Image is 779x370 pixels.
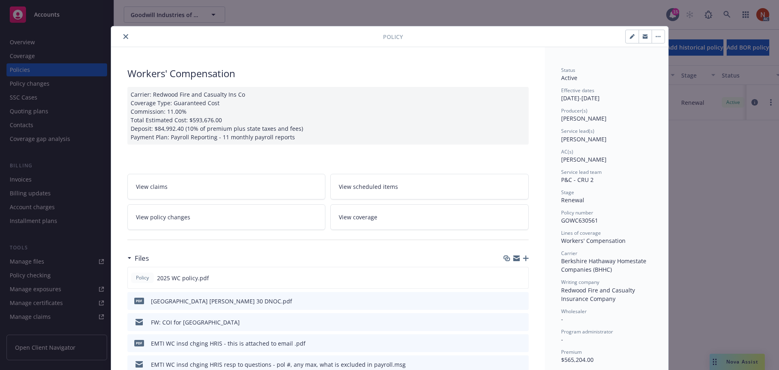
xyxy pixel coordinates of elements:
[134,298,144,304] span: pdf
[505,318,512,327] button: download file
[561,107,587,114] span: Producer(s)
[136,182,168,191] span: View claims
[561,250,577,257] span: Carrier
[561,135,607,143] span: [PERSON_NAME]
[121,32,131,41] button: close
[561,229,601,236] span: Lines of coverage
[561,216,598,224] span: GOWC630561
[127,253,149,264] div: Files
[561,87,594,94] span: Effective dates
[561,209,593,216] span: Policy number
[505,360,512,369] button: download file
[505,274,511,282] button: download file
[561,115,607,122] span: [PERSON_NAME]
[561,176,594,184] span: P&C - CRU 2
[561,315,563,323] span: -
[339,213,377,221] span: View coverage
[561,286,637,303] span: Redwood Fire and Casualty Insurance Company
[151,339,306,348] div: EMTI WC insd chging HRIS - this is attached to email .pdf
[134,340,144,346] span: pdf
[330,174,529,199] a: View scheduled items
[127,87,529,145] div: Carrier: Redwood Fire and Casualty Ins Co Coverage Type: Guaranteed Cost Commission: 11.00% Total...
[135,253,149,264] h3: Files
[518,360,525,369] button: preview file
[157,274,209,282] span: 2025 WC policy.pdf
[330,204,529,230] a: View coverage
[561,328,613,335] span: Program administrator
[505,297,512,305] button: download file
[561,156,607,163] span: [PERSON_NAME]
[505,339,512,348] button: download file
[561,356,594,364] span: $565,204.00
[518,339,525,348] button: preview file
[561,189,574,196] span: Stage
[561,196,584,204] span: Renewal
[134,274,151,281] span: Policy
[151,360,406,369] div: EMTI WC insd chging HRIS resp to questions - pol #, any max, what is excluded in payroll.msg
[127,204,326,230] a: View policy changes
[561,279,599,286] span: Writing company
[127,174,326,199] a: View claims
[561,128,594,134] span: Service lead(s)
[518,318,525,327] button: preview file
[561,335,563,343] span: -
[561,74,577,82] span: Active
[561,257,648,273] span: Berkshire Hathaway Homestate Companies (BHHC)
[561,87,652,102] div: [DATE] - [DATE]
[151,297,292,305] div: [GEOGRAPHIC_DATA] [PERSON_NAME] 30 DNOC.pdf
[127,67,529,80] div: Workers' Compensation
[561,148,573,155] span: AC(s)
[561,169,602,175] span: Service lead team
[561,308,587,315] span: Wholesaler
[561,67,575,74] span: Status
[339,182,398,191] span: View scheduled items
[383,32,403,41] span: Policy
[151,318,240,327] div: FW: COI for [GEOGRAPHIC_DATA]
[518,274,525,282] button: preview file
[561,236,652,245] div: Workers' Compensation
[561,348,582,355] span: Premium
[518,297,525,305] button: preview file
[136,213,190,221] span: View policy changes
